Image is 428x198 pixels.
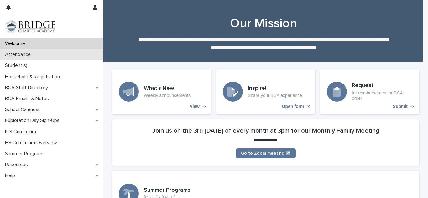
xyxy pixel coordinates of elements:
[248,93,302,98] p: Share your BCA experience
[241,151,291,155] span: Go to Zoom meeting ↗️
[3,74,65,80] p: Household & Registration
[3,118,65,124] p: Exploration Day Sign-Ups
[144,85,191,92] h3: What's New
[3,140,62,146] p: HS Curriculum Overview
[3,173,20,179] p: Help
[282,104,304,109] p: Open form
[112,69,211,114] a: View
[5,20,55,33] img: V1C1m3IdTEidaUdm9Hs0
[352,82,413,89] h3: Request
[190,104,200,109] p: View
[236,148,296,158] a: Go to Zoom meeting ↗️
[3,96,54,102] p: BCA Emails & Notes
[152,127,379,135] h2: Join us on the 3rd [DATE] of every month at 3pm for our Monthly Family Meeting
[3,63,32,69] p: Student(s)
[110,16,417,31] h1: Our Mission
[352,90,413,101] p: for reimbursement or BCA order
[248,85,302,92] h3: Inspire!
[3,107,45,113] p: School Calendar
[144,187,191,194] h3: Summer Programs
[3,162,33,168] p: Resources
[144,93,191,98] p: Weekly announcements
[3,41,30,47] p: Welcome
[393,104,408,109] p: Submit
[3,85,53,91] p: BCA Staff Directory
[3,129,41,135] p: K-8 Curriculum
[320,69,419,114] a: Submit
[216,69,315,114] a: Open form
[3,151,50,157] p: Summer Programs
[3,52,36,58] p: Attendance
